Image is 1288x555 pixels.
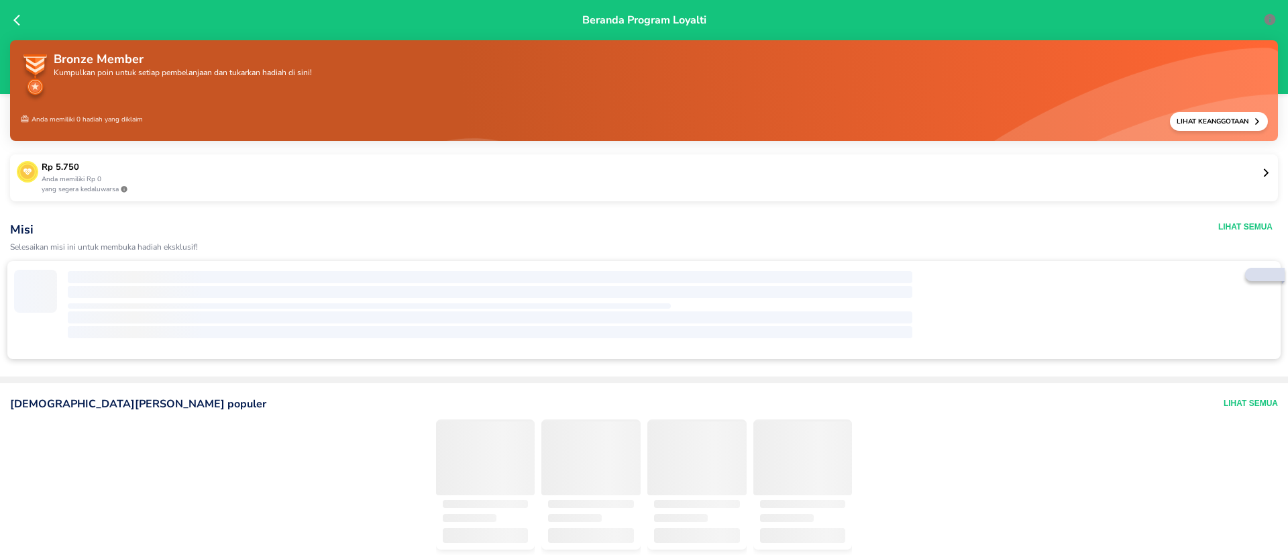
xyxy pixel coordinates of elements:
[654,500,740,508] span: ‌
[443,514,496,522] span: ‌
[42,174,1261,185] p: Anda memiliki Rp 0
[54,50,312,68] p: Bronze Member
[10,397,266,411] p: [DEMOGRAPHIC_DATA][PERSON_NAME] populer
[68,271,912,283] span: ‌
[68,311,912,323] span: ‌
[548,514,602,522] span: ‌
[42,161,1261,174] p: Rp 5.750
[548,528,634,543] span: ‌
[10,243,956,252] p: Selesaikan misi ini untuk membuka hadiah eksklusif!
[541,421,641,495] span: ‌
[68,303,671,309] span: ‌
[436,421,535,495] span: ‌
[54,68,312,77] p: Kumpulkan poin untuk setiap pembelanjaan dan tukarkan hadiah di sini!
[647,421,747,495] span: ‌
[1218,221,1273,232] button: Lihat Semua
[760,514,814,522] span: ‌
[1177,117,1253,126] p: Lihat Keanggotaan
[582,12,706,83] p: Beranda Program Loyalti
[14,270,57,313] span: ‌
[760,500,846,508] span: ‌
[68,326,912,338] span: ‌
[760,528,846,543] span: ‌
[654,514,708,522] span: ‌
[68,286,912,298] span: ‌
[20,112,143,131] p: Anda memiliki 0 hadiah yang diklaim
[443,500,529,508] span: ‌
[10,221,956,238] p: Misi
[443,528,529,543] span: ‌
[42,185,1261,195] p: yang segera kedaluwarsa
[548,500,634,508] span: ‌
[1224,397,1278,411] button: Lihat Semua
[654,528,740,543] span: ‌
[753,421,853,495] span: ‌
